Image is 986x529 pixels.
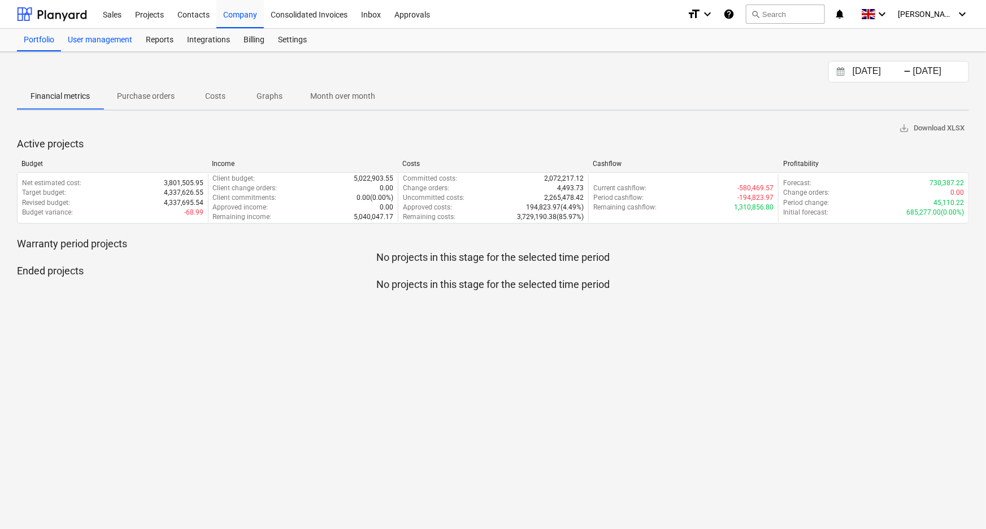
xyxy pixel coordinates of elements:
[850,64,908,80] input: Start Date
[17,251,969,264] p: No projects in this stage for the selected time period
[31,90,90,102] p: Financial metrics
[310,90,375,102] p: Month over month
[593,160,774,168] div: Cashflow
[783,178,811,188] p: Forecast :
[354,174,393,183] p: 5,022,903.55
[904,68,911,75] div: -
[517,212,584,222] p: 3,729,190.38 ( 85.97% )
[894,120,969,137] button: Download XLSX
[783,198,829,208] p: Period change :
[17,29,61,51] a: Portfolio
[737,193,774,203] p: -194,823.97
[403,174,457,183] p: Committed costs :
[357,193,393,203] p: 0.00 ( 0.00% )
[687,7,701,21] i: format_size
[17,237,969,251] p: Warranty period projects
[22,188,66,198] p: Target budget :
[906,208,964,217] p: 685,277.00 ( 0.00% )
[875,7,889,21] i: keyboard_arrow_down
[403,212,455,222] p: Remaining costs :
[354,212,393,222] p: 5,040,047.17
[544,174,584,183] p: 2,072,217.12
[898,10,954,19] span: [PERSON_NAME]
[213,183,277,193] p: Client change orders :
[117,90,175,102] p: Purchase orders
[593,203,657,212] p: Remaining cashflow :
[139,29,180,51] a: Reports
[271,29,314,51] a: Settings
[737,183,774,193] p: -580,469.57
[723,7,735,21] i: Knowledge base
[256,90,283,102] p: Graphs
[17,264,969,278] p: Ended projects
[213,203,268,212] p: Approved income :
[202,90,229,102] p: Costs
[17,278,969,291] p: No projects in this stage for the selected time period
[783,188,829,198] p: Change orders :
[17,137,969,151] p: Active projects
[593,193,644,203] p: Period cashflow :
[899,123,909,133] span: save_alt
[180,29,237,51] a: Integrations
[701,7,714,21] i: keyboard_arrow_down
[164,198,203,208] p: 4,337,695.54
[403,183,449,193] p: Change orders :
[213,174,255,183] p: Client budget :
[403,203,452,212] p: Approved costs :
[899,122,965,135] span: Download XLSX
[61,29,139,51] a: User management
[783,208,828,217] p: Initial forecast :
[22,198,70,208] p: Revised budget :
[403,193,464,203] p: Uncommitted costs :
[22,208,73,217] p: Budget variance :
[213,212,272,222] p: Remaining income :
[929,475,986,529] iframe: Chat Widget
[164,188,203,198] p: 4,337,626.55
[831,65,850,78] button: Interact with the calendar and add the check-in date for your trip.
[955,7,969,21] i: keyboard_arrow_down
[184,208,203,217] p: -68.99
[593,183,647,193] p: Current cashflow :
[21,160,203,168] div: Budget
[22,178,81,188] p: Net estimated cost :
[213,193,277,203] p: Client commitments :
[544,193,584,203] p: 2,265,478.42
[557,183,584,193] p: 4,493.73
[164,178,203,188] p: 3,801,505.95
[526,203,584,212] p: 194,823.97 ( 4.49% )
[237,29,271,51] a: Billing
[950,188,964,198] p: 0.00
[734,203,774,212] p: 1,310,856.80
[380,203,393,212] p: 0.00
[933,198,964,208] p: 45,110.22
[783,160,965,168] div: Profitability
[929,178,964,188] p: 730,387.22
[402,160,584,168] div: Costs
[746,5,825,24] button: Search
[911,64,968,80] input: End Date
[212,160,393,168] div: Income
[834,7,845,21] i: notifications
[380,183,393,193] p: 0.00
[751,10,760,19] span: search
